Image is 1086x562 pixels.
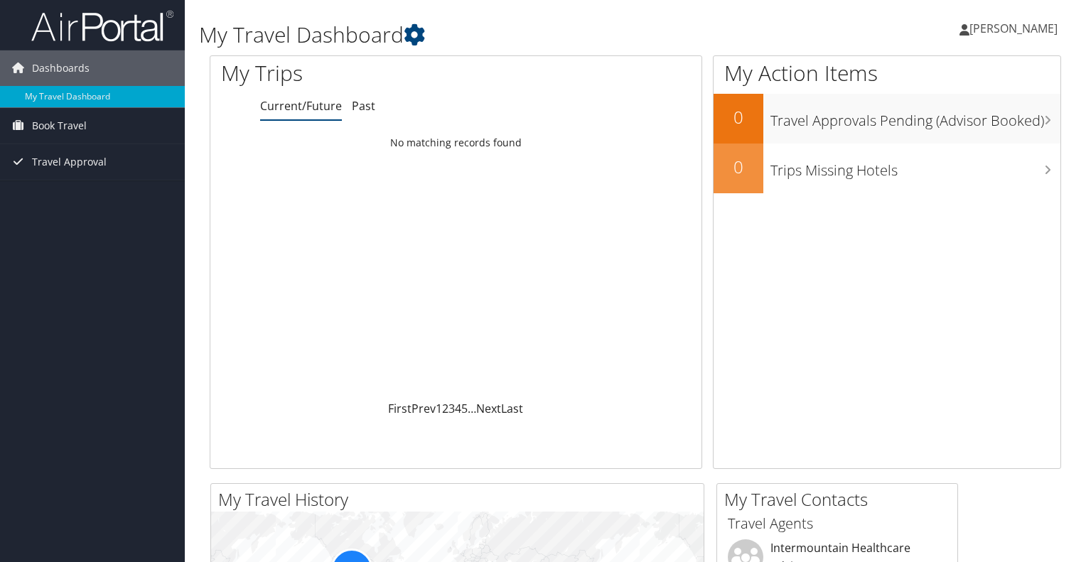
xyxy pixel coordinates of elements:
[714,144,1060,193] a: 0Trips Missing Hotels
[442,401,448,416] a: 2
[32,108,87,144] span: Book Travel
[31,9,173,43] img: airportal-logo.png
[770,104,1060,131] h3: Travel Approvals Pending (Advisor Booked)
[724,487,957,512] h2: My Travel Contacts
[714,105,763,129] h2: 0
[468,401,476,416] span: …
[412,401,436,416] a: Prev
[455,401,461,416] a: 4
[461,401,468,416] a: 5
[959,7,1072,50] a: [PERSON_NAME]
[448,401,455,416] a: 3
[476,401,501,416] a: Next
[714,94,1060,144] a: 0Travel Approvals Pending (Advisor Booked)
[770,153,1060,180] h3: Trips Missing Hotels
[210,130,701,156] td: No matching records found
[221,58,486,88] h1: My Trips
[969,21,1058,36] span: [PERSON_NAME]
[388,401,412,416] a: First
[436,401,442,416] a: 1
[218,487,704,512] h2: My Travel History
[32,50,90,86] span: Dashboards
[199,20,781,50] h1: My Travel Dashboard
[260,98,342,114] a: Current/Future
[32,144,107,180] span: Travel Approval
[352,98,375,114] a: Past
[714,58,1060,88] h1: My Action Items
[728,514,947,534] h3: Travel Agents
[501,401,523,416] a: Last
[714,155,763,179] h2: 0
